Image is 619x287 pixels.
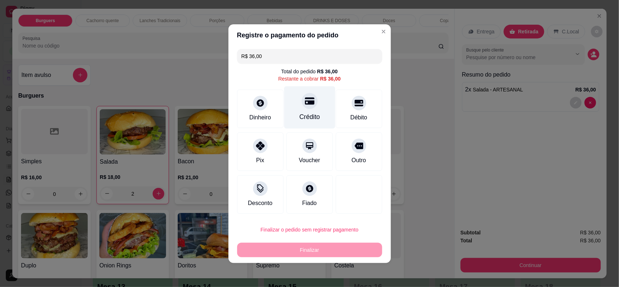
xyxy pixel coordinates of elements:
[228,24,391,46] header: Registre o pagamento do pedido
[256,156,264,165] div: Pix
[320,75,341,82] div: R$ 36,00
[350,113,367,122] div: Débito
[278,75,341,82] div: Restante a cobrar
[242,49,378,63] input: Ex.: hambúrguer de cordeiro
[378,26,389,37] button: Close
[281,68,338,75] div: Total do pedido
[249,113,271,122] div: Dinheiro
[317,68,338,75] div: R$ 36,00
[248,199,273,208] div: Desconto
[299,112,320,122] div: Crédito
[237,222,382,237] button: Finalizar o pedido sem registrar pagamento
[299,156,320,165] div: Voucher
[351,156,366,165] div: Outro
[302,199,317,208] div: Fiado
